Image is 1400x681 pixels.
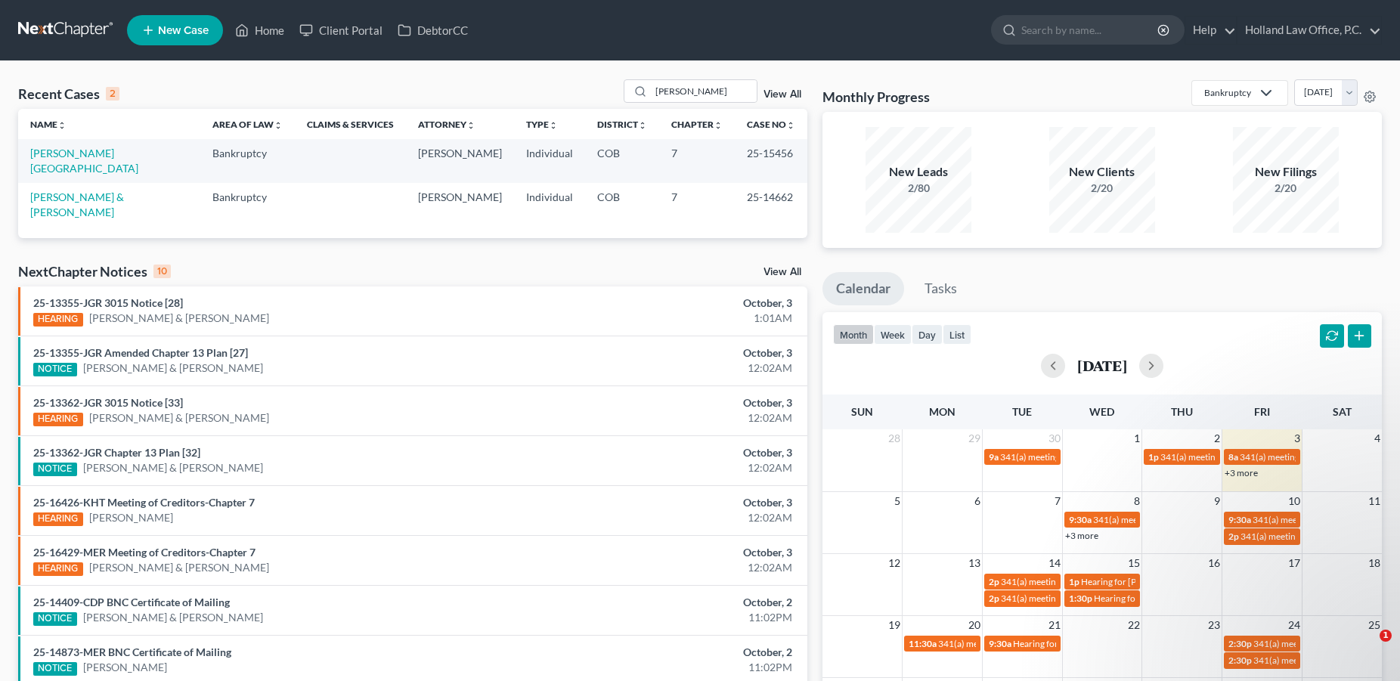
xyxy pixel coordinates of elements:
div: 12:02AM [550,361,792,376]
div: HEARING [33,313,83,327]
a: Typeunfold_more [526,119,558,130]
a: 25-16426-KHT Meeting of Creditors-Chapter 7 [33,496,255,509]
i: unfold_more [714,121,723,130]
input: Search by name... [1021,16,1160,44]
span: 1:30p [1069,593,1092,604]
span: Hearing for [PERSON_NAME] & [PERSON_NAME] [1094,593,1292,604]
div: 11:02PM [550,660,792,675]
div: October, 3 [550,296,792,311]
div: NOTICE [33,662,77,676]
div: 2/80 [866,181,971,196]
a: [PERSON_NAME] & [PERSON_NAME] [30,190,124,218]
span: 7 [1053,492,1062,510]
span: New Case [158,25,209,36]
button: list [943,324,971,345]
span: 28 [887,429,902,447]
span: 341(a) meeting for [PERSON_NAME] [938,638,1084,649]
span: 6 [973,492,982,510]
div: October, 3 [550,495,792,510]
td: 25-14662 [735,183,807,226]
a: [PERSON_NAME] & [PERSON_NAME] [83,361,263,376]
div: 11:02PM [550,610,792,625]
input: Search by name... [651,80,757,102]
div: 2/20 [1049,181,1155,196]
td: 7 [659,139,735,182]
a: [PERSON_NAME] & [PERSON_NAME] [89,311,269,326]
td: Individual [514,183,585,226]
a: [PERSON_NAME] [89,510,173,525]
a: Holland Law Office, P.C. [1237,17,1381,44]
div: NOTICE [33,612,77,626]
a: [PERSON_NAME] [83,660,167,675]
i: unfold_more [57,121,67,130]
a: [PERSON_NAME] & [PERSON_NAME] [89,560,269,575]
span: 5 [893,492,902,510]
a: Case Nounfold_more [747,119,795,130]
div: 1:01AM [550,311,792,326]
span: 13 [967,554,982,572]
div: 12:02AM [550,560,792,575]
div: 2 [106,87,119,101]
button: day [912,324,943,345]
div: October, 3 [550,445,792,460]
div: October, 3 [550,395,792,410]
span: 11:30a [909,638,937,649]
td: Bankruptcy [200,139,295,182]
i: unfold_more [786,121,795,130]
div: October, 3 [550,545,792,560]
a: 25-14409-CDP BNC Certificate of Mailing [33,596,230,608]
td: Bankruptcy [200,183,295,226]
div: 12:02AM [550,410,792,426]
a: 25-16429-MER Meeting of Creditors-Chapter 7 [33,546,256,559]
i: unfold_more [274,121,283,130]
i: unfold_more [549,121,558,130]
td: [PERSON_NAME] [406,183,514,226]
span: Sun [851,405,873,418]
a: +3 more [1065,530,1098,541]
h2: [DATE] [1077,358,1127,373]
span: 19 [887,616,902,634]
span: 341(a) meeting for [PERSON_NAME] [1093,514,1239,525]
a: Tasks [911,272,971,305]
span: 12 [887,554,902,572]
td: [PERSON_NAME] [406,139,514,182]
i: unfold_more [466,121,475,130]
td: 7 [659,183,735,226]
a: [PERSON_NAME][GEOGRAPHIC_DATA] [30,147,138,175]
a: Attorneyunfold_more [418,119,475,130]
span: 14 [1047,554,1062,572]
div: HEARING [33,512,83,526]
span: 1 [1380,630,1392,642]
h3: Monthly Progress [822,88,930,106]
span: Hearing for [PERSON_NAME] & [PERSON_NAME] [1081,576,1279,587]
a: Area of Lawunfold_more [212,119,283,130]
span: 21 [1047,616,1062,634]
span: 29 [967,429,982,447]
div: New Leads [866,163,971,181]
td: COB [585,183,659,226]
span: 341(a) meeting for [PERSON_NAME] [1001,593,1147,604]
div: 10 [153,265,171,278]
button: week [874,324,912,345]
span: Tue [1012,405,1032,418]
div: October, 3 [550,345,792,361]
iframe: Intercom live chat [1349,630,1385,666]
a: [PERSON_NAME] & [PERSON_NAME] [89,410,269,426]
span: 341(a) meeting for [PERSON_NAME] & [PERSON_NAME] [1001,576,1227,587]
span: 341(a) meeting for [PERSON_NAME] [1253,655,1399,666]
span: Mon [929,405,956,418]
a: Chapterunfold_more [671,119,723,130]
span: 2p [989,593,999,604]
span: 9:30a [989,638,1011,649]
td: 25-15456 [735,139,807,182]
i: unfold_more [638,121,647,130]
a: View All [763,267,801,277]
div: HEARING [33,413,83,426]
div: NOTICE [33,463,77,476]
span: Wed [1089,405,1114,418]
a: 25-14873-MER BNC Certificate of Mailing [33,645,231,658]
div: New Filings [1233,163,1339,181]
a: 25-13362-JGR Chapter 13 Plan [32] [33,446,200,459]
div: Bankruptcy [1204,86,1251,99]
div: 12:02AM [550,460,792,475]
